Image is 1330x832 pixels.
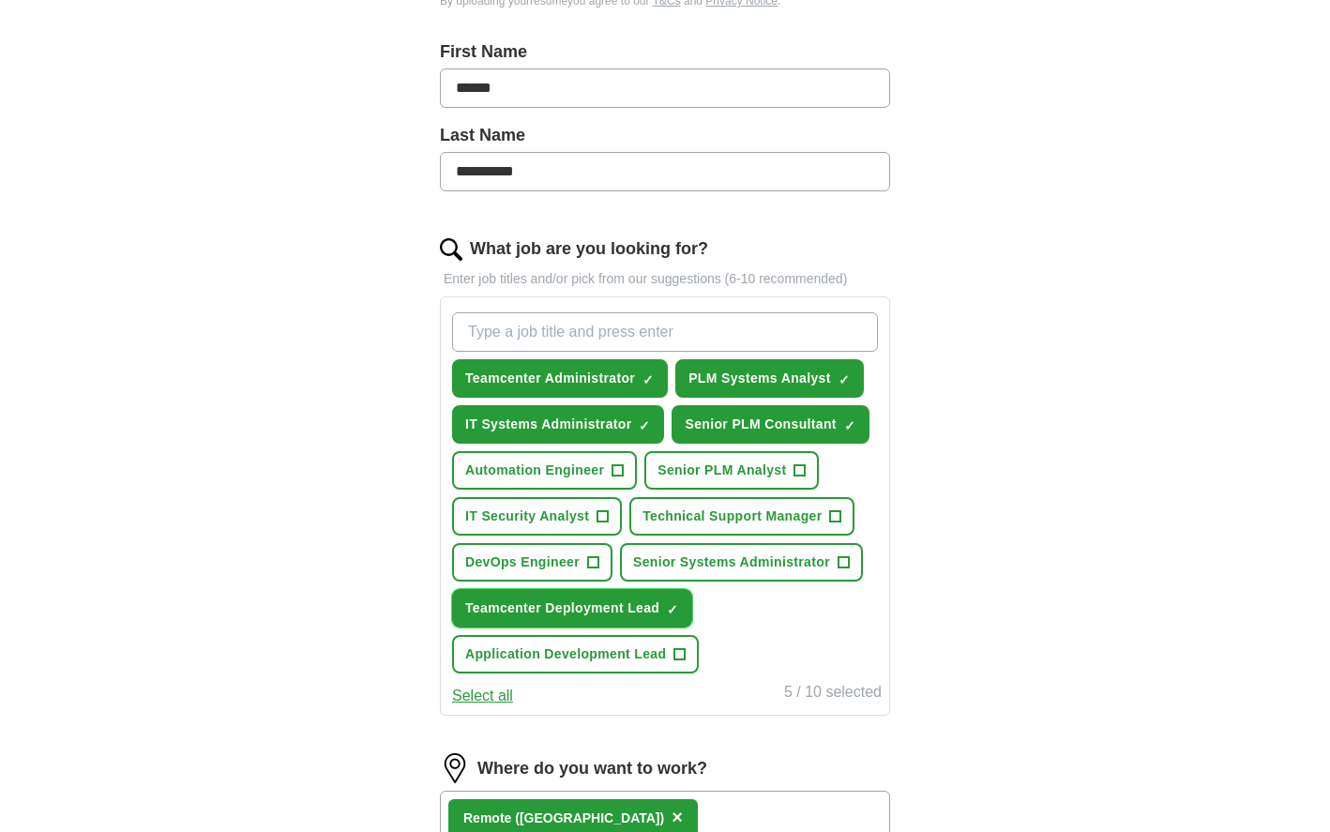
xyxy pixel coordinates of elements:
div: Remote ([GEOGRAPHIC_DATA]) [463,809,664,828]
button: Application Development Lead [452,635,699,673]
button: Teamcenter Administrator✓ [452,359,668,398]
span: Teamcenter Deployment Lead [465,598,659,618]
button: Technical Support Manager [629,497,854,536]
div: 5 / 10 selected [784,681,882,707]
span: DevOps Engineer [465,552,580,572]
span: ✓ [667,602,678,617]
button: DevOps Engineer [452,543,612,582]
span: ✓ [839,372,850,387]
span: PLM Systems Analyst [688,369,831,388]
button: Select all [452,685,513,707]
button: IT Security Analyst [452,497,622,536]
label: First Name [440,39,890,65]
span: ✓ [844,418,855,433]
span: Teamcenter Administrator [465,369,635,388]
button: Automation Engineer [452,451,637,490]
span: Automation Engineer [465,461,604,480]
button: Teamcenter Deployment Lead✓ [452,589,692,628]
span: Senior Systems Administrator [633,552,830,572]
img: location.png [440,753,470,783]
label: Where do you want to work? [477,756,707,781]
button: IT Systems Administrator✓ [452,405,664,444]
img: search.png [440,238,462,261]
span: Senior PLM Analyst [657,461,786,480]
span: IT Security Analyst [465,507,589,526]
span: ✓ [642,372,654,387]
label: What job are you looking for? [470,236,708,262]
span: × [672,807,683,827]
span: ✓ [639,418,650,433]
span: Senior PLM Consultant [685,415,836,434]
span: IT Systems Administrator [465,415,631,434]
button: Senior PLM Consultant✓ [672,405,869,444]
p: Enter job titles and/or pick from our suggestions (6-10 recommended) [440,269,890,289]
button: PLM Systems Analyst✓ [675,359,864,398]
span: Application Development Lead [465,644,666,664]
input: Type a job title and press enter [452,312,878,352]
button: Senior Systems Administrator [620,543,863,582]
label: Last Name [440,123,890,148]
button: Senior PLM Analyst [644,451,819,490]
span: Technical Support Manager [642,507,822,526]
button: × [672,804,683,832]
